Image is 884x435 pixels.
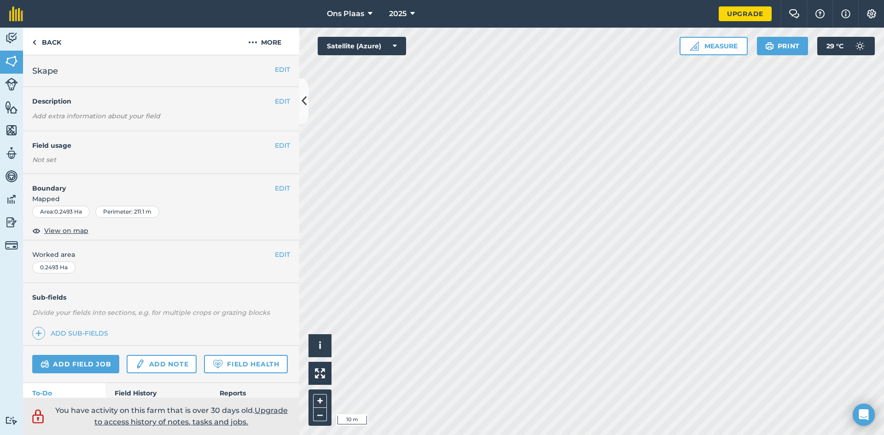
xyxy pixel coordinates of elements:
img: svg+xml;base64,PHN2ZyB4bWxucz0iaHR0cDovL3d3dy53My5vcmcvMjAwMC9zdmciIHdpZHRoPSIxOCIgaGVpZ2h0PSIyNC... [32,225,41,236]
span: View on map [44,226,88,236]
img: svg+xml;base64,PD94bWwgdmVyc2lvbj0iMS4wIiBlbmNvZGluZz0idXRmLTgiPz4KPCEtLSBHZW5lcmF0b3I6IEFkb2JlIE... [30,408,46,425]
button: EDIT [275,140,290,151]
img: Four arrows, one pointing top left, one top right, one bottom right and the last bottom left [315,368,325,378]
div: Perimeter : 211.1 m [95,206,159,218]
div: Area : 0.2493 Ha [32,206,90,218]
a: Add field job [32,355,119,373]
img: svg+xml;base64,PD94bWwgdmVyc2lvbj0iMS4wIiBlbmNvZGluZz0idXRmLTgiPz4KPCEtLSBHZW5lcmF0b3I6IEFkb2JlIE... [851,37,869,55]
img: svg+xml;base64,PHN2ZyB4bWxucz0iaHR0cDovL3d3dy53My5vcmcvMjAwMC9zdmciIHdpZHRoPSIxNCIgaGVpZ2h0PSIyNC... [35,328,42,339]
button: + [313,394,327,408]
img: svg+xml;base64,PD94bWwgdmVyc2lvbj0iMS4wIiBlbmNvZGluZz0idXRmLTgiPz4KPCEtLSBHZW5lcmF0b3I6IEFkb2JlIE... [5,169,18,183]
a: Back [23,28,70,55]
a: Add sub-fields [32,327,112,340]
button: More [230,28,299,55]
button: i [308,334,331,357]
span: Ons Plaas [327,8,364,19]
span: i [319,340,321,351]
img: svg+xml;base64,PHN2ZyB4bWxucz0iaHR0cDovL3d3dy53My5vcmcvMjAwMC9zdmciIHdpZHRoPSI1NiIgaGVpZ2h0PSI2MC... [5,123,18,137]
a: To-Do [23,383,105,403]
img: fieldmargin Logo [9,6,23,21]
img: svg+xml;base64,PHN2ZyB4bWxucz0iaHR0cDovL3d3dy53My5vcmcvMjAwMC9zdmciIHdpZHRoPSIxNyIgaGVpZ2h0PSIxNy... [841,8,850,19]
button: – [313,408,327,421]
span: Mapped [23,194,299,204]
img: svg+xml;base64,PD94bWwgdmVyc2lvbj0iMS4wIiBlbmNvZGluZz0idXRmLTgiPz4KPCEtLSBHZW5lcmF0b3I6IEFkb2JlIE... [5,416,18,425]
div: 0.2493 Ha [32,261,76,273]
button: View on map [32,225,88,236]
button: Satellite (Azure) [318,37,406,55]
img: svg+xml;base64,PHN2ZyB4bWxucz0iaHR0cDovL3d3dy53My5vcmcvMjAwMC9zdmciIHdpZHRoPSI1NiIgaGVpZ2h0PSI2MC... [5,100,18,114]
a: Field History [105,383,210,403]
div: Not set [32,155,290,164]
img: A question mark icon [814,9,826,18]
span: Skape [32,64,58,77]
img: svg+xml;base64,PD94bWwgdmVyc2lvbj0iMS4wIiBlbmNvZGluZz0idXRmLTgiPz4KPCEtLSBHZW5lcmF0b3I6IEFkb2JlIE... [5,31,18,45]
button: Measure [680,37,748,55]
img: svg+xml;base64,PD94bWwgdmVyc2lvbj0iMS4wIiBlbmNvZGluZz0idXRmLTgiPz4KPCEtLSBHZW5lcmF0b3I6IEFkb2JlIE... [5,215,18,229]
img: svg+xml;base64,PD94bWwgdmVyc2lvbj0iMS4wIiBlbmNvZGluZz0idXRmLTgiPz4KPCEtLSBHZW5lcmF0b3I6IEFkb2JlIE... [41,359,49,370]
img: svg+xml;base64,PD94bWwgdmVyc2lvbj0iMS4wIiBlbmNvZGluZz0idXRmLTgiPz4KPCEtLSBHZW5lcmF0b3I6IEFkb2JlIE... [5,192,18,206]
a: Field Health [204,355,287,373]
img: svg+xml;base64,PD94bWwgdmVyc2lvbj0iMS4wIiBlbmNvZGluZz0idXRmLTgiPz4KPCEtLSBHZW5lcmF0b3I6IEFkb2JlIE... [5,239,18,252]
button: 29 °C [817,37,875,55]
h4: Description [32,96,290,106]
img: svg+xml;base64,PHN2ZyB4bWxucz0iaHR0cDovL3d3dy53My5vcmcvMjAwMC9zdmciIHdpZHRoPSIyMCIgaGVpZ2h0PSIyNC... [248,37,257,48]
div: Open Intercom Messenger [853,404,875,426]
button: EDIT [275,64,290,75]
img: Two speech bubbles overlapping with the left bubble in the forefront [789,9,800,18]
img: svg+xml;base64,PHN2ZyB4bWxucz0iaHR0cDovL3d3dy53My5vcmcvMjAwMC9zdmciIHdpZHRoPSI1NiIgaGVpZ2h0PSI2MC... [5,54,18,68]
span: 29 ° C [826,37,843,55]
em: Divide your fields into sections, e.g. for multiple crops or grazing blocks [32,308,270,317]
button: EDIT [275,183,290,193]
button: EDIT [275,249,290,260]
a: Reports [210,383,299,403]
button: Print [757,37,808,55]
h4: Field usage [32,140,275,151]
img: A cog icon [866,9,877,18]
img: svg+xml;base64,PD94bWwgdmVyc2lvbj0iMS4wIiBlbmNvZGluZz0idXRmLTgiPz4KPCEtLSBHZW5lcmF0b3I6IEFkb2JlIE... [5,78,18,91]
span: Worked area [32,249,290,260]
a: Upgrade [719,6,772,21]
em: Add extra information about your field [32,112,160,120]
button: EDIT [275,96,290,106]
img: svg+xml;base64,PHN2ZyB4bWxucz0iaHR0cDovL3d3dy53My5vcmcvMjAwMC9zdmciIHdpZHRoPSIxOSIgaGVpZ2h0PSIyNC... [765,41,774,52]
h4: Boundary [23,174,275,193]
h4: Sub-fields [23,292,299,302]
img: Ruler icon [690,41,699,51]
p: You have activity on this farm that is over 30 days old. [51,405,292,428]
a: Add note [127,355,197,373]
img: svg+xml;base64,PD94bWwgdmVyc2lvbj0iMS4wIiBlbmNvZGluZz0idXRmLTgiPz4KPCEtLSBHZW5lcmF0b3I6IEFkb2JlIE... [135,359,145,370]
img: svg+xml;base64,PD94bWwgdmVyc2lvbj0iMS4wIiBlbmNvZGluZz0idXRmLTgiPz4KPCEtLSBHZW5lcmF0b3I6IEFkb2JlIE... [5,146,18,160]
img: svg+xml;base64,PHN2ZyB4bWxucz0iaHR0cDovL3d3dy53My5vcmcvMjAwMC9zdmciIHdpZHRoPSI5IiBoZWlnaHQ9IjI0Ii... [32,37,36,48]
span: 2025 [389,8,407,19]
